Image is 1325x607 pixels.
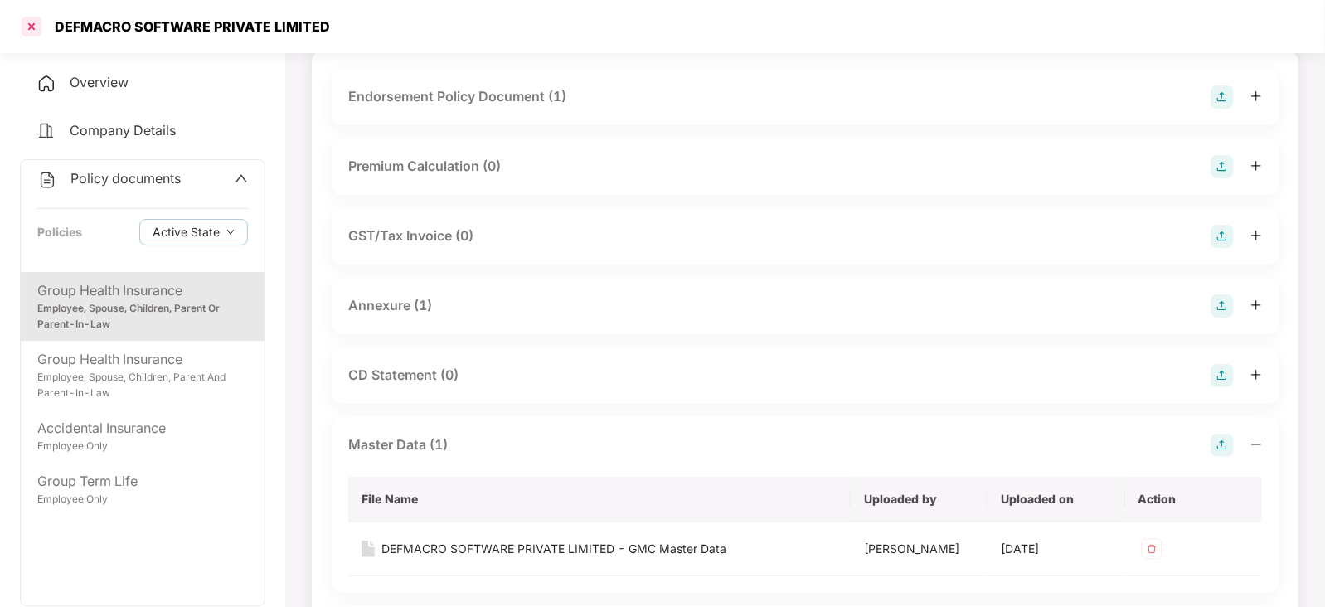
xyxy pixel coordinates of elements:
[235,172,248,185] span: up
[153,223,220,241] span: Active State
[37,223,82,241] div: Policies
[1211,155,1234,178] img: svg+xml;base64,PHN2ZyB4bWxucz0iaHR0cDovL3d3dy53My5vcmcvMjAwMC9zdmciIHdpZHRoPSIyOCIgaGVpZ2h0PSIyOC...
[37,471,248,492] div: Group Term Life
[381,540,726,558] div: DEFMACRO SOFTWARE PRIVATE LIMITED - GMC Master Data
[1250,160,1262,172] span: plus
[348,226,473,246] div: GST/Tax Invoice (0)
[1211,225,1234,248] img: svg+xml;base64,PHN2ZyB4bWxucz0iaHR0cDovL3d3dy53My5vcmcvMjAwMC9zdmciIHdpZHRoPSIyOCIgaGVpZ2h0PSIyOC...
[348,477,851,522] th: File Name
[36,74,56,94] img: svg+xml;base64,PHN2ZyB4bWxucz0iaHR0cDovL3d3dy53My5vcmcvMjAwMC9zdmciIHdpZHRoPSIyNCIgaGVpZ2h0PSIyNC...
[37,370,248,401] div: Employee, Spouse, Children, Parent And Parent-In-Law
[1001,540,1111,558] div: [DATE]
[70,74,129,90] span: Overview
[1211,85,1234,109] img: svg+xml;base64,PHN2ZyB4bWxucz0iaHR0cDovL3d3dy53My5vcmcvMjAwMC9zdmciIHdpZHRoPSIyOCIgaGVpZ2h0PSIyOC...
[1138,536,1165,562] img: svg+xml;base64,PHN2ZyB4bWxucz0iaHR0cDovL3d3dy53My5vcmcvMjAwMC9zdmciIHdpZHRoPSIzMiIgaGVpZ2h0PSIzMi...
[139,219,248,245] button: Active Statedown
[348,365,459,386] div: CD Statement (0)
[37,280,248,301] div: Group Health Insurance
[1211,294,1234,318] img: svg+xml;base64,PHN2ZyB4bWxucz0iaHR0cDovL3d3dy53My5vcmcvMjAwMC9zdmciIHdpZHRoPSIyOCIgaGVpZ2h0PSIyOC...
[36,121,56,141] img: svg+xml;base64,PHN2ZyB4bWxucz0iaHR0cDovL3d3dy53My5vcmcvMjAwMC9zdmciIHdpZHRoPSIyNCIgaGVpZ2h0PSIyNC...
[1250,230,1262,241] span: plus
[45,18,330,35] div: DEFMACRO SOFTWARE PRIVATE LIMITED
[348,435,448,455] div: Master Data (1)
[348,156,501,177] div: Premium Calculation (0)
[851,477,988,522] th: Uploaded by
[1250,369,1262,381] span: plus
[348,86,566,107] div: Endorsement Policy Document (1)
[1250,90,1262,102] span: plus
[37,301,248,333] div: Employee, Spouse, Children, Parent Or Parent-In-Law
[37,492,248,507] div: Employee Only
[37,170,57,190] img: svg+xml;base64,PHN2ZyB4bWxucz0iaHR0cDovL3d3dy53My5vcmcvMjAwMC9zdmciIHdpZHRoPSIyNCIgaGVpZ2h0PSIyNC...
[70,170,181,187] span: Policy documents
[1211,364,1234,387] img: svg+xml;base64,PHN2ZyB4bWxucz0iaHR0cDovL3d3dy53My5vcmcvMjAwMC9zdmciIHdpZHRoPSIyOCIgaGVpZ2h0PSIyOC...
[988,477,1124,522] th: Uploaded on
[70,122,176,138] span: Company Details
[37,439,248,454] div: Employee Only
[1250,439,1262,450] span: minus
[1211,434,1234,457] img: svg+xml;base64,PHN2ZyB4bWxucz0iaHR0cDovL3d3dy53My5vcmcvMjAwMC9zdmciIHdpZHRoPSIyOCIgaGVpZ2h0PSIyOC...
[226,228,235,237] span: down
[37,349,248,370] div: Group Health Insurance
[864,540,974,558] div: [PERSON_NAME]
[1250,299,1262,311] span: plus
[1125,477,1262,522] th: Action
[362,541,375,557] img: svg+xml;base64,PHN2ZyB4bWxucz0iaHR0cDovL3d3dy53My5vcmcvMjAwMC9zdmciIHdpZHRoPSIxNiIgaGVpZ2h0PSIyMC...
[37,418,248,439] div: Accidental Insurance
[348,295,432,316] div: Annexure (1)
